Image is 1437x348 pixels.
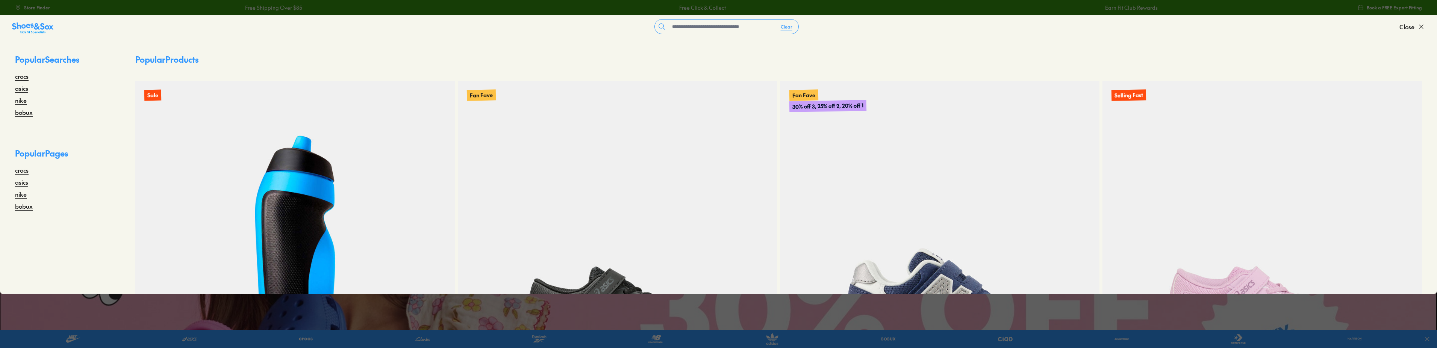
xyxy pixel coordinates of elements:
a: bobux [15,202,33,211]
img: SNS_Logo_Responsive.svg [12,22,53,34]
button: Clear [775,20,798,33]
a: Book a FREE Expert Fitting [1358,1,1422,14]
a: Free Click & Collect [675,4,721,12]
a: bobux [15,108,33,117]
p: Popular Pages [15,147,105,166]
span: Book a FREE Expert Fitting [1367,4,1422,11]
p: Fan Fave [467,89,496,101]
a: asics [15,84,28,93]
a: crocs [15,166,29,175]
p: Popular Searches [15,53,105,72]
a: nike [15,96,27,105]
p: Popular Products [135,53,198,66]
p: Sale [144,90,161,101]
p: Selling Fast [1111,89,1146,101]
a: Earn Fit Club Rewards [1101,4,1153,12]
a: Store Finder [15,1,50,14]
a: Shoes &amp; Sox [12,21,53,33]
button: Close [1399,18,1425,35]
a: nike [15,190,27,199]
p: 30% off 3, 25% off 2, 20% off 1 [789,100,866,112]
span: Close [1399,22,1414,31]
a: Free Shipping Over $85 [241,4,298,12]
a: crocs [15,72,29,81]
span: Store Finder [24,4,50,11]
a: asics [15,178,28,187]
p: Fan Fave [789,89,818,101]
